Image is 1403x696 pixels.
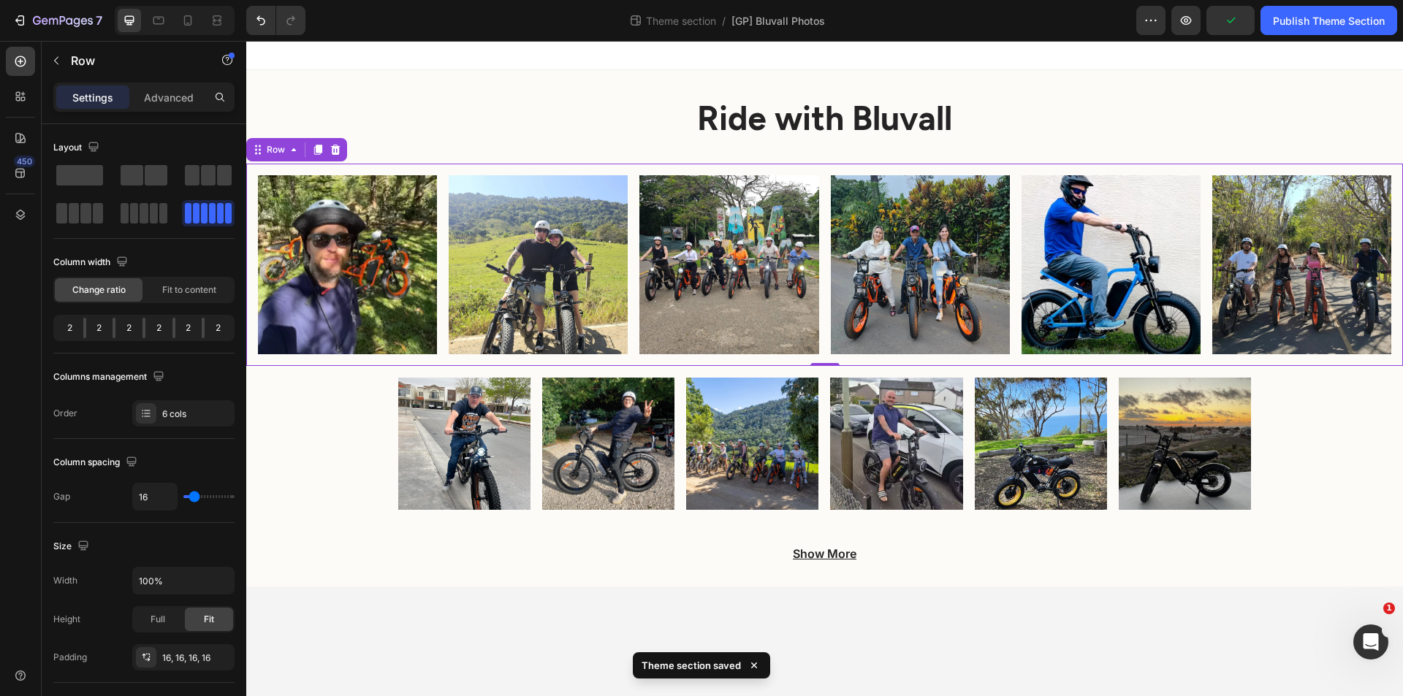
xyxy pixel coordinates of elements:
[642,658,741,673] p: Theme section saved
[53,453,140,473] div: Column spacing
[53,613,80,626] div: Height
[53,407,77,420] div: Order
[6,6,109,35] button: 7
[1353,624,1388,659] iframe: Intercom live chat
[1273,13,1385,28] div: Publish Theme Section
[872,337,1005,469] img: gempages_576785875606700873-472708ca-5eda-4f10-b525-db71d034cd90.jpg
[296,337,428,469] img: gempages_576785875606700873-aedc1efd-d37f-4232-bf13-a941c2078819.jpg
[14,156,35,167] div: 450
[151,613,165,626] span: Full
[775,134,954,313] img: gempages_576785875606700873-d477fd83-5161-49b6-94d2-e37f835bb59f.jpg
[144,90,194,105] p: Advanced
[53,537,92,557] div: Size
[731,13,825,28] span: [GP] Bluvall Photos
[71,52,195,69] p: Row
[133,567,234,594] input: Auto
[162,408,231,421] div: 6 cols
[1261,6,1397,35] button: Publish Theme Section
[966,134,1145,313] img: gempages_576785875606700873-66de6bfa-1885-440a-b283-cff1be0339c5.webp
[53,138,102,158] div: Layout
[53,651,87,664] div: Padding
[56,318,83,338] div: 2
[145,318,172,338] div: 2
[72,283,126,297] span: Change ratio
[86,318,113,338] div: 2
[152,337,284,469] img: gempages_576785875606700873-8511279e-14ec-4bf5-bd53-15e8925167c4.jpg
[115,318,142,338] div: 2
[72,90,113,105] p: Settings
[547,505,610,520] a: Show More
[53,574,77,587] div: Width
[162,651,231,665] div: 16, 16, 16, 16
[584,337,716,469] img: gempages_576785875606700873-5836856b-eb40-45ec-b4ed-dc9aca9de0c5.jpg
[722,13,726,28] span: /
[204,613,214,626] span: Fit
[393,134,572,313] img: gempages_576785875606700873-3466d26d-696e-4da1-98ae-83ffe6e714b4.webp
[246,41,1403,696] iframe: To enrich screen reader interactions, please activate Accessibility in Grammarly extension settings
[205,318,232,338] div: 2
[246,6,305,35] div: Undo/Redo
[175,318,202,338] div: 2
[96,12,102,29] p: 7
[133,483,177,510] input: Auto
[643,13,719,28] span: Theme section
[53,253,131,272] div: Column width
[585,134,764,313] img: gempages_576785875606700873-e90d694b-ee08-4df0-be77-154f73f725d0.webp
[1383,603,1395,614] span: 1
[440,337,572,469] img: gempages_576785875606700873-6ed087d5-86bf-4207-9b1d-8c567bddddb4.webp
[162,283,216,297] span: Fit to content
[729,337,861,469] img: gempages_576785875606700873-0d9c3efe-52e7-40ed-9dc4-afdf212e3f20.jpg
[18,102,42,115] div: Row
[53,490,70,503] div: Gap
[53,367,167,387] div: Columns management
